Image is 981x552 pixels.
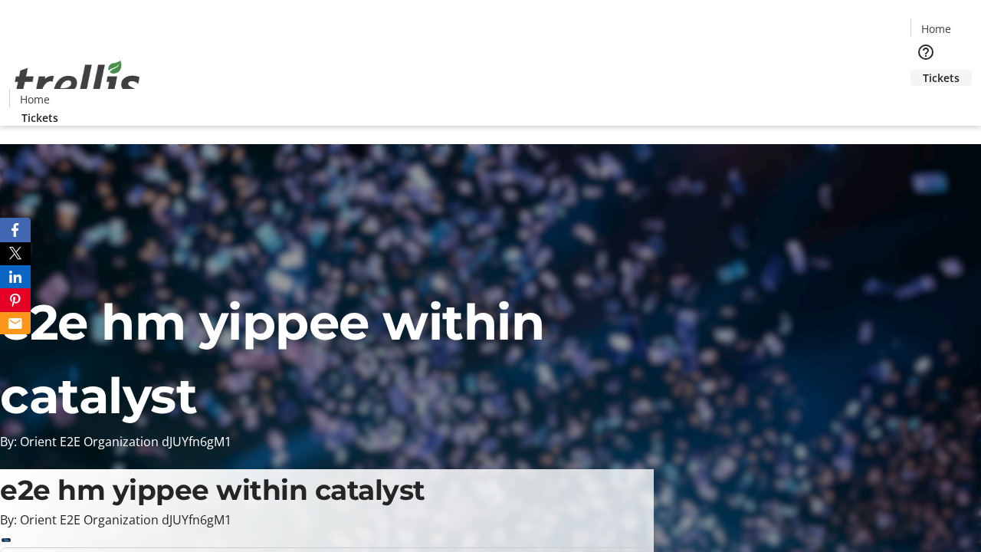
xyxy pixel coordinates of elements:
span: Tickets [923,70,960,86]
span: Tickets [21,110,58,126]
button: Help [910,37,941,67]
img: Orient E2E Organization dJUYfn6gM1's Logo [9,44,146,120]
span: Home [20,91,50,107]
button: Cart [910,86,941,117]
a: Tickets [9,110,71,126]
a: Home [911,21,960,37]
a: Home [10,91,59,107]
span: Home [921,21,951,37]
a: Tickets [910,70,972,86]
